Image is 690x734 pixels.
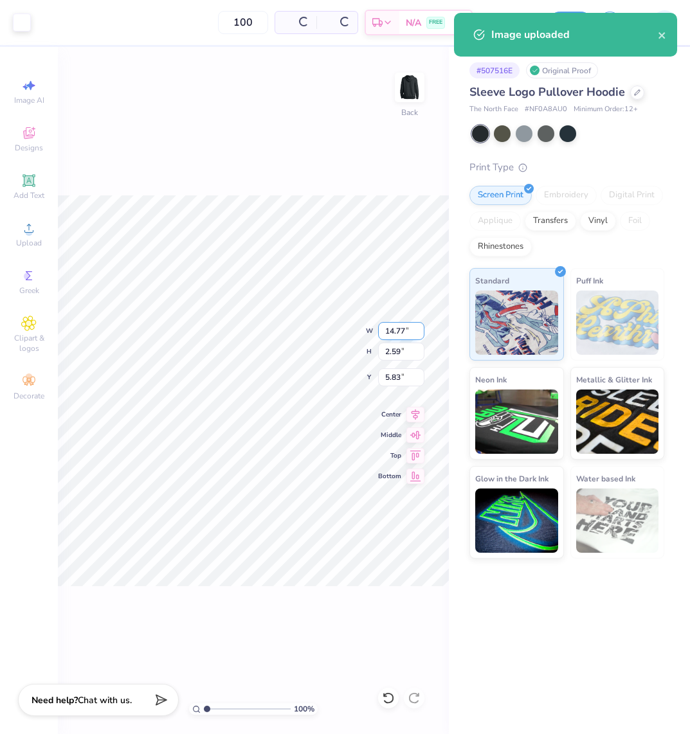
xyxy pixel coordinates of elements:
[574,104,638,115] span: Minimum Order: 12 +
[580,211,616,231] div: Vinyl
[576,291,659,355] img: Puff Ink
[19,285,39,296] span: Greek
[469,160,664,175] div: Print Type
[378,410,401,419] span: Center
[620,211,650,231] div: Foil
[6,333,51,354] span: Clipart & logos
[475,389,558,454] img: Neon Ink
[576,472,635,485] span: Water based Ink
[14,95,44,105] span: Image AI
[378,431,401,440] span: Middle
[469,84,625,100] span: Sleeve Logo Pullover Hoodie
[601,186,663,205] div: Digital Print
[469,104,518,115] span: The North Face
[576,373,652,386] span: Metallic & Glitter Ink
[475,488,558,553] img: Glow in the Dark Ink
[294,703,314,715] span: 100 %
[397,75,422,100] img: Back
[491,27,658,42] div: Image uploaded
[469,62,520,78] div: # 507516E
[14,190,44,201] span: Add Text
[378,451,401,460] span: Top
[78,694,132,706] span: Chat with us.
[576,488,659,553] img: Water based Ink
[475,472,549,485] span: Glow in the Dark Ink
[658,27,667,42] button: close
[14,391,44,401] span: Decorate
[401,107,418,118] div: Back
[15,143,43,153] span: Designs
[429,18,442,27] span: FREE
[16,238,42,248] span: Upload
[469,186,532,205] div: Screen Print
[526,62,598,78] div: Original Proof
[378,472,401,481] span: Bottom
[536,186,597,205] div: Embroidery
[469,211,521,231] div: Applique
[576,274,603,287] span: Puff Ink
[406,16,421,30] span: N/A
[525,104,567,115] span: # NF0A8AU0
[475,274,509,287] span: Standard
[218,11,268,34] input: – –
[576,389,659,454] img: Metallic & Glitter Ink
[479,10,542,35] input: Untitled Design
[475,373,507,386] span: Neon Ink
[525,211,576,231] div: Transfers
[469,237,532,256] div: Rhinestones
[475,291,558,355] img: Standard
[32,694,78,706] strong: Need help?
